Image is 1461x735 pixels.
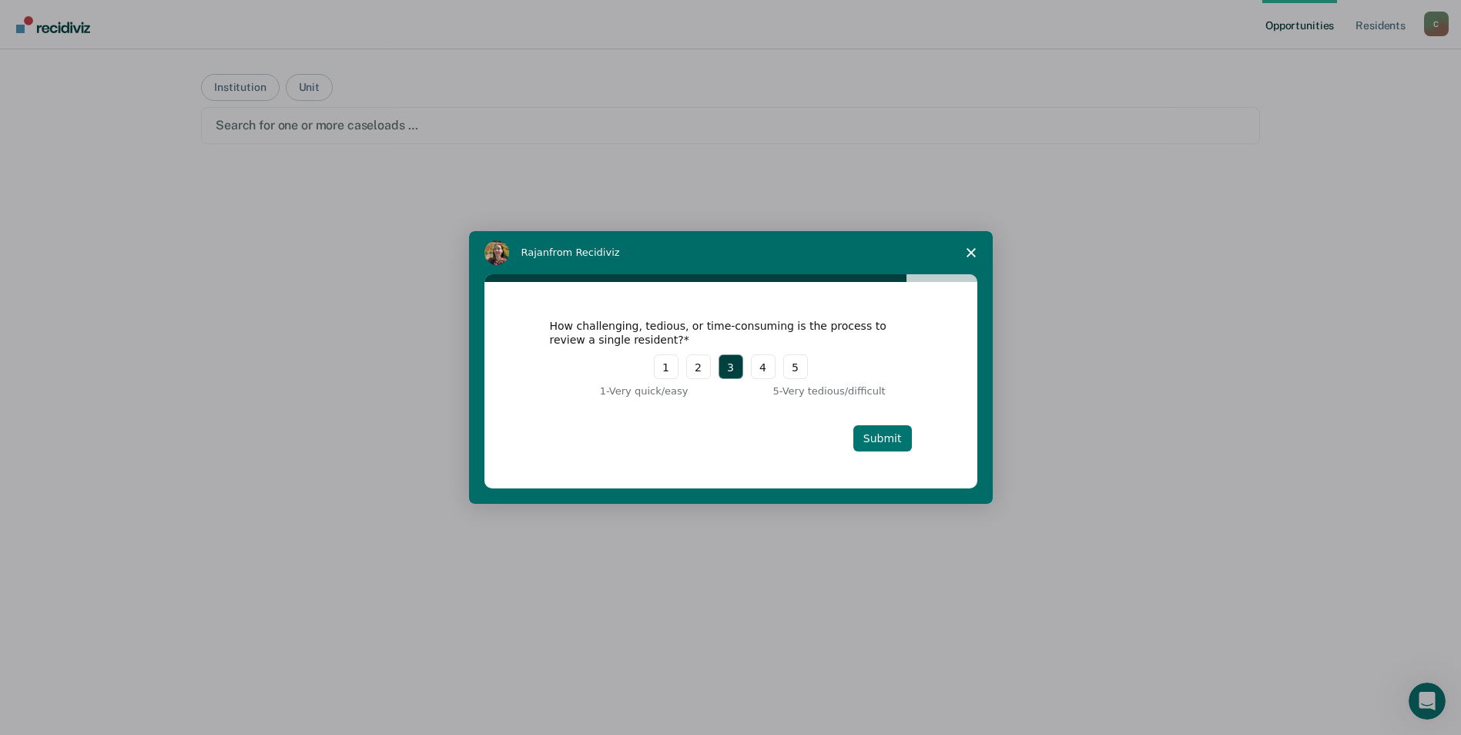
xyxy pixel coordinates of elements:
button: 2 [686,354,711,379]
button: Submit [853,425,912,451]
div: 5 - Very tedious/difficult [773,384,912,399]
img: Profile image for Rajan [484,240,509,265]
button: 5 [783,354,808,379]
div: How challenging, tedious, or time-consuming is the process to review a single resident? [550,319,889,347]
button: 3 [719,354,743,379]
span: from Recidiviz [549,247,620,258]
span: Close survey [950,231,993,274]
div: 1 - Very quick/easy [550,384,689,399]
button: 4 [751,354,776,379]
span: Rajan [521,247,550,258]
button: 1 [654,354,679,379]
